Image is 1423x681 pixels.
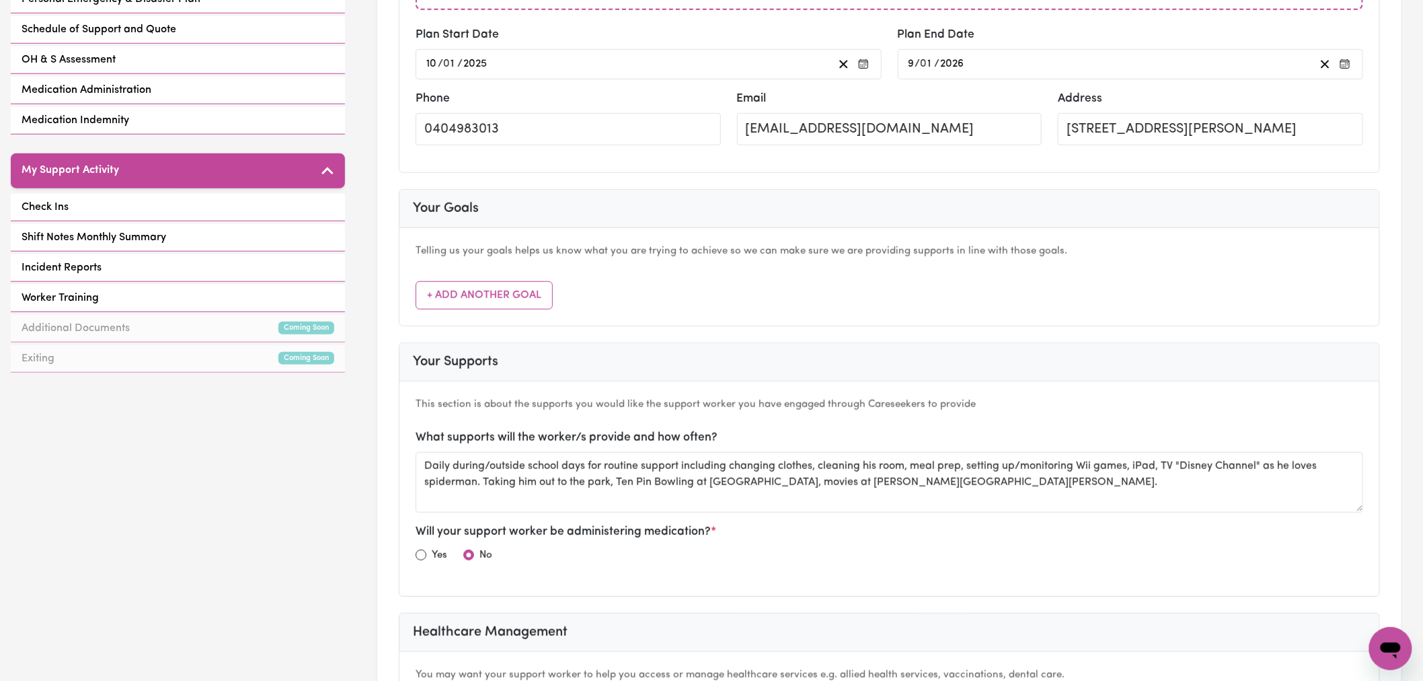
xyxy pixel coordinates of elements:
label: No [479,548,492,564]
a: Shift Notes Monthly Summary [11,224,345,252]
iframe: Button to launch messaging window [1369,627,1412,670]
p: This section is about the supports you would like the support worker you have engaged through Car... [416,398,1363,413]
label: Plan Start Date [416,26,499,44]
label: Phone [416,90,450,108]
span: 0 [921,59,927,69]
h3: Your Supports [413,354,1366,370]
input: ---- [463,55,488,73]
button: + Add Another Goal [416,281,553,310]
input: -- [908,55,915,73]
label: Yes [432,548,447,564]
span: 0 [443,59,450,69]
input: -- [426,55,438,73]
span: / [438,58,443,70]
span: Shift Notes Monthly Summary [22,229,166,246]
button: My Support Activity [11,153,345,188]
a: OH & S Assessment [11,46,345,74]
a: Additional DocumentsComing Soon [11,315,345,343]
h5: My Support Activity [22,164,119,177]
label: Plan End Date [898,26,975,44]
h3: Healthcare Management [413,624,1366,641]
label: Address [1058,90,1102,108]
a: ExitingComing Soon [11,345,345,373]
a: Worker Training [11,285,345,312]
small: Coming Soon [278,352,334,365]
a: Check Ins [11,194,345,221]
span: Medication Indemnity [22,112,129,129]
h3: Your Goals [413,201,1366,217]
span: OH & S Assessment [22,52,116,68]
label: Email [737,90,767,108]
span: Worker Training [22,290,99,306]
a: Schedule of Support and Quote [11,16,345,44]
span: Incident Reports [22,260,102,276]
a: Incident Reports [11,254,345,282]
p: Telling us your goals helps us know what you are trying to achieve so we can make sure we are pro... [416,244,1363,260]
span: / [934,58,939,70]
a: Medication Administration [11,77,345,104]
label: Will your support worker be administering medication? [416,524,716,541]
span: Check Ins [22,199,69,215]
span: / [915,58,921,70]
span: Schedule of Support and Quote [22,22,176,38]
input: -- [444,55,457,73]
input: ---- [939,55,965,73]
label: What supports will the worker/s provide and how often? [416,429,718,447]
input: -- [921,55,934,73]
span: Medication Administration [22,82,151,98]
span: Additional Documents [22,320,130,336]
a: Medication Indemnity [11,107,345,135]
span: Exiting [22,351,54,367]
small: Coming Soon [278,322,334,334]
textarea: Daily during/outside school days for routine support including changing clothes, cleaning his roo... [416,452,1363,513]
span: / [457,58,463,70]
